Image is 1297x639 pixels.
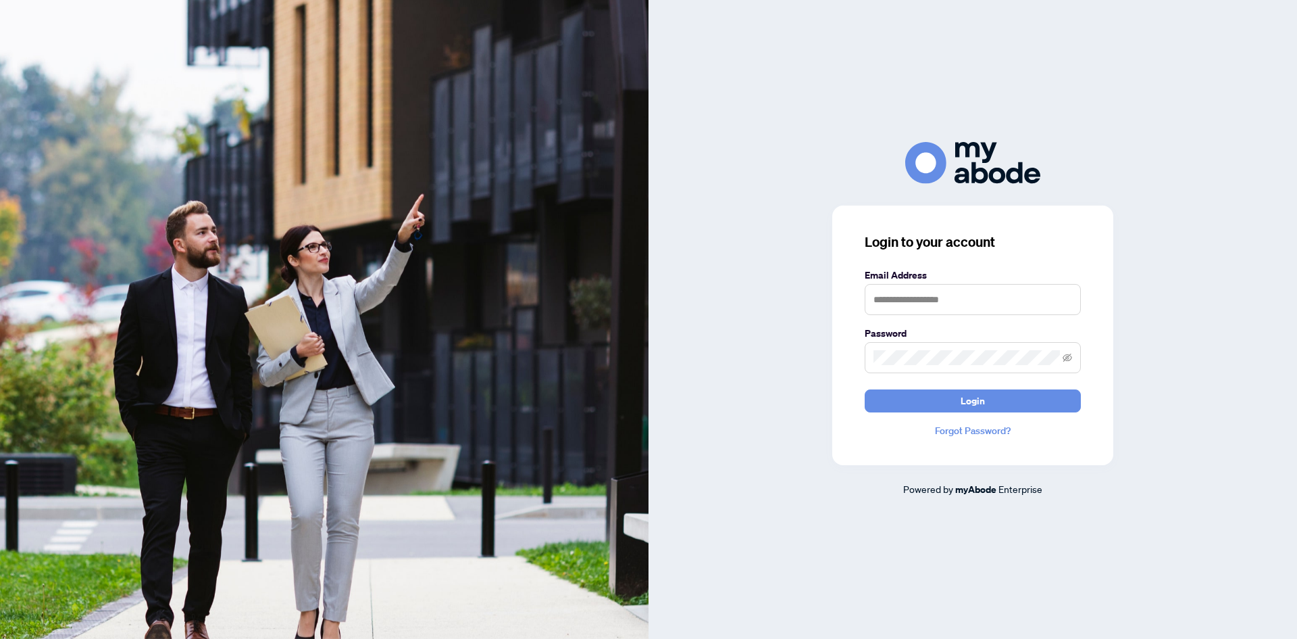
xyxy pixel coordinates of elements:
img: ma-logo [905,142,1040,183]
span: eye-invisible [1063,353,1072,362]
label: Password [865,326,1081,341]
span: Powered by [903,483,953,495]
a: myAbode [955,482,996,497]
span: Enterprise [998,483,1042,495]
label: Email Address [865,268,1081,283]
button: Login [865,389,1081,412]
span: Login [961,390,985,412]
a: Forgot Password? [865,423,1081,438]
h3: Login to your account [865,233,1081,252]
